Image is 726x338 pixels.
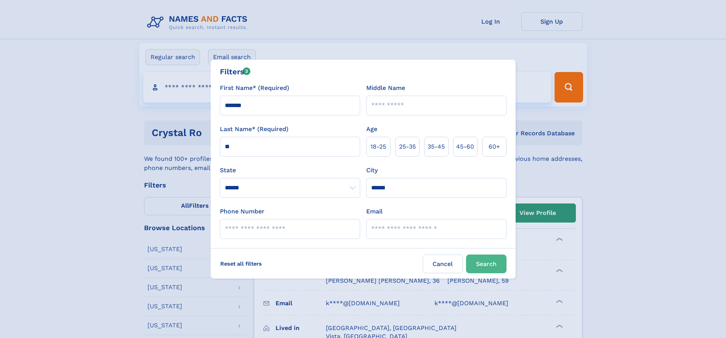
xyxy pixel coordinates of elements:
[466,255,506,273] button: Search
[215,255,267,273] label: Reset all filters
[220,166,360,175] label: State
[220,207,264,216] label: Phone Number
[220,66,251,77] div: Filters
[366,166,378,175] label: City
[456,142,474,151] span: 45‑60
[423,255,463,273] label: Cancel
[366,207,383,216] label: Email
[399,142,416,151] span: 25‑35
[366,83,405,93] label: Middle Name
[220,125,288,134] label: Last Name* (Required)
[489,142,500,151] span: 60+
[366,125,377,134] label: Age
[220,83,289,93] label: First Name* (Required)
[428,142,445,151] span: 35‑45
[370,142,386,151] span: 18‑25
